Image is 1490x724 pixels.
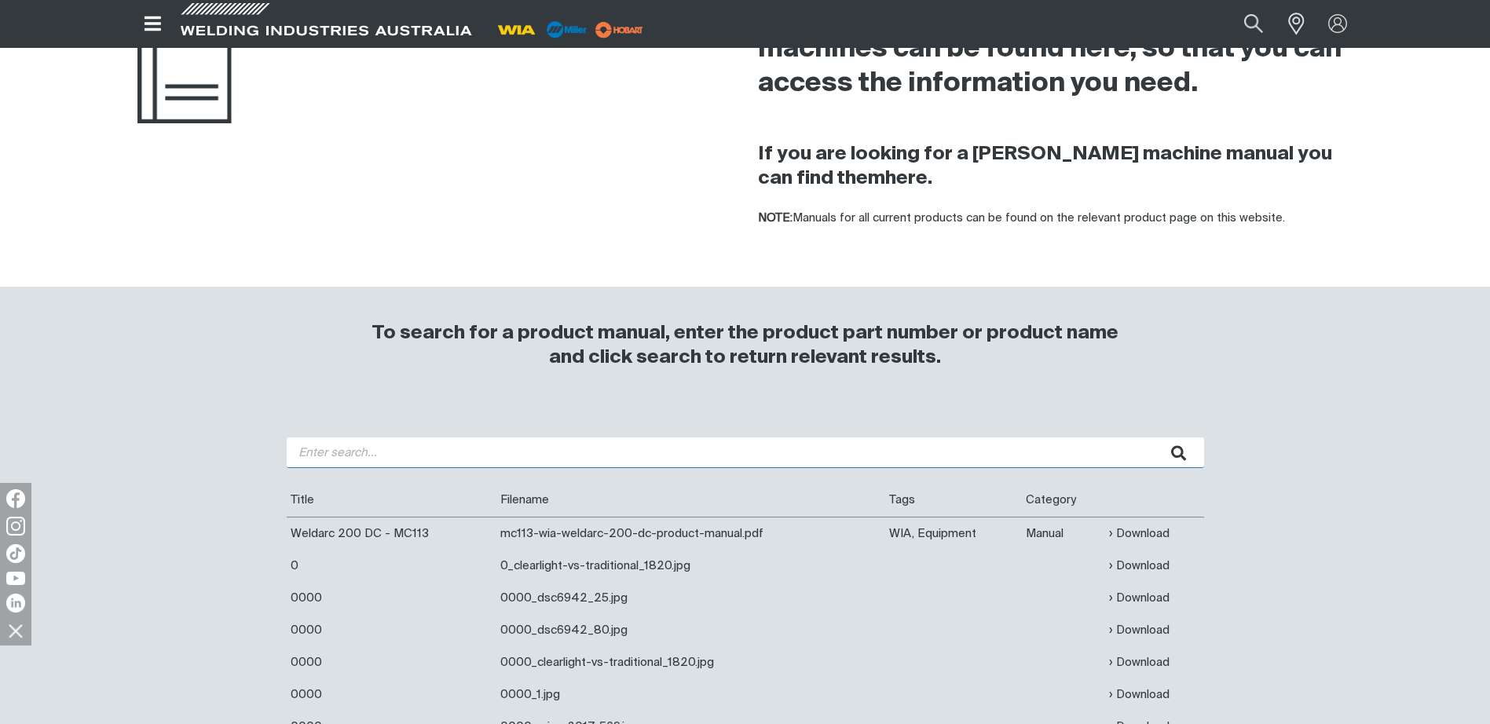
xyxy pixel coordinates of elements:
a: Download [1109,589,1170,607]
td: 0000 [287,582,496,614]
a: miller [591,24,648,35]
input: Enter search... [287,437,1204,468]
th: Filename [496,484,886,517]
p: Manuals for all current products can be found on the relevant product page on this website. [758,210,1353,228]
img: Facebook [6,489,25,508]
td: 0000 [287,678,496,711]
img: hide socials [2,617,29,644]
strong: NOTE: [758,212,793,224]
img: LinkedIn [6,594,25,612]
strong: If you are looking for a [PERSON_NAME] machine manual you can find them [758,144,1332,188]
th: Category [1022,484,1105,517]
a: here. [885,169,932,188]
td: 0000_1.jpg [496,678,886,711]
th: Tags [885,484,1022,517]
td: Manual [1022,517,1105,550]
img: TikTok [6,544,25,563]
td: 0 [287,550,496,582]
a: Download [1109,686,1170,704]
td: 0000_dsc6942_25.jpg [496,582,886,614]
img: YouTube [6,572,25,585]
a: Download [1109,525,1170,543]
h3: To search for a product manual, enter the product part number or product name and click search to... [365,321,1126,370]
th: Title [287,484,496,517]
img: Instagram [6,517,25,536]
td: 0_clearlight-vs-traditional_1820.jpg [496,550,886,582]
button: Search products [1227,6,1280,42]
input: Product name or item number... [1206,6,1279,42]
td: 0000 [287,646,496,678]
img: miller [591,18,648,42]
td: 0000 [287,614,496,646]
a: Download [1109,557,1170,575]
a: Download [1109,653,1170,671]
td: 0000_dsc6942_80.jpg [496,614,886,646]
a: Download [1109,621,1170,639]
td: 0000_clearlight-vs-traditional_1820.jpg [496,646,886,678]
td: mc113-wia-weldarc-200-dc-product-manual.pdf [496,517,886,550]
td: Weldarc 200 DC - MC113 [287,517,496,550]
td: WIA, Equipment [885,517,1022,550]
